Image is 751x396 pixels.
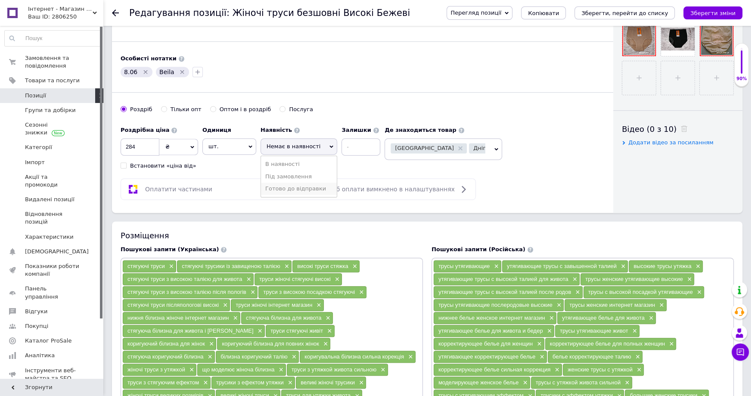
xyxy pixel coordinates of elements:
span: × [657,302,664,309]
span: стягуючі труси з високою талією після пологів [127,289,246,295]
span: × [537,353,544,361]
span: великі жіночі трусики [301,379,355,386]
span: утягивающее белье для живота [562,315,645,321]
strong: Если Вы не нашли ответ на свой вопрос, позвоните нам и мы с удовольствием поможем Вам! [9,75,228,110]
span: корректирующее белье для женщин [438,340,533,347]
span: × [619,263,626,270]
span: × [323,315,330,322]
span: × [276,366,283,374]
button: Копіювати [521,6,566,19]
span: Замовлення та повідомлення [25,54,80,70]
button: Зберегти зміни [683,6,742,19]
span: × [244,276,251,283]
button: Зберегти, перейти до списку [574,6,675,19]
span: стягуюча коригуючий білизна [127,353,204,360]
div: Роздріб [130,106,152,113]
input: Пошук [5,31,101,46]
span: × [635,366,642,374]
span: Показники роботи компанії [25,262,80,278]
span: [GEOGRAPHIC_DATA] [395,145,454,151]
span: Beila [159,69,174,75]
span: [DEMOGRAPHIC_DATA] [25,248,89,256]
span: труси жіночі інтернет магазин [236,302,312,308]
span: 8.06 [124,69,137,75]
span: × [406,353,413,361]
div: Встановити «ціна від» [130,162,196,170]
span: × [207,340,214,348]
span: × [685,276,692,283]
i: Зберегти зміни [690,10,735,16]
span: що моделює жіноча білизна [202,366,274,373]
h1: Редагування позиції: Жіночі труси безшовні Високі Бежеві [129,8,410,18]
span: Групи та добірки [25,106,76,114]
span: стягуючі труси з високою талією для живота [127,276,242,282]
span: × [555,302,562,309]
span: високі труси стяжка [297,263,348,269]
span: × [248,289,255,296]
span: Додати відео за посиланням [628,139,714,146]
div: Оптом і в роздріб [220,106,271,113]
span: × [187,366,194,374]
span: стягуючі труси післяпологові високі [127,302,219,308]
span: білизна коригуючий талію [220,353,288,360]
span: трусы утягивающие послеродовые высокие [438,302,552,308]
span: Характеристики [25,233,74,241]
span: стягуючі труси [127,263,165,269]
span: труси стягуючі живіт [270,327,323,334]
span: женские трусы с утяжкой [568,366,633,373]
span: Відновлення позицій [25,210,80,226]
input: - [341,138,380,156]
span: × [667,340,674,348]
span: × [206,353,213,361]
div: Повернутися назад [112,9,119,16]
span: × [357,289,364,296]
span: стягуючі трусики із завищеною талією [182,263,280,269]
span: × [325,327,332,335]
span: утягивающее корректирующее белье [438,353,535,360]
span: корректирующее белье сильная коррекция [438,366,550,373]
strong: Якщо Ви не знайшли відповідь на своє запитання, зателефонуйте нам і ми із задоволенням допоможемо... [13,101,223,147]
span: Відгуки [25,308,47,315]
span: труси з високою посадкою стягуючі [263,289,355,295]
span: Акції та промокоди [25,173,80,189]
span: трусы утягивающие живот [560,327,628,334]
span: Інтернет - Магазин Beila.com.ua [28,5,93,13]
span: × [693,263,700,270]
span: труси жіночі стягуючі високі [259,276,331,282]
span: Пошукові запити (Українська) [121,246,219,253]
span: Сезонні знижки [25,121,80,137]
span: стягуюча білизна для живота [246,315,322,321]
span: Видалені позиції [25,196,74,203]
span: × [314,302,321,309]
span: нижня білизна жіноче інтернет магазин [127,315,229,321]
span: × [545,327,552,335]
span: стягуюча білизна для живота і [PERSON_NAME] [127,327,254,334]
span: трусы с высокой посадкой утягивающие [588,289,693,295]
span: × [351,263,357,270]
div: Ваш ID: 2806250 [28,13,103,21]
span: Аналітика [25,352,55,359]
span: жіночі труси з утяжкой [127,366,185,373]
span: Пошукові запити (Російська) [431,246,525,253]
span: Категорії [25,143,52,151]
span: Позиції [25,92,46,100]
span: × [547,315,554,322]
span: утягивающее белье для живота и бедер [438,327,543,334]
span: Копіювати [528,10,559,16]
span: Дніпро [473,145,493,151]
span: трусы женские утягивающие высокие [585,276,683,282]
li: Готово до відправки [261,183,337,195]
span: × [571,276,577,283]
span: Спосіб оплати вимкнено в налаштуваннях [320,186,455,193]
div: Послуга [289,106,313,113]
span: × [623,379,630,387]
b: Де знаходиться товар [385,127,456,133]
span: Товари та послуги [25,77,80,84]
span: × [321,340,328,348]
span: ₴ [165,143,170,150]
span: × [379,366,385,374]
span: моделирующее женское белье [438,379,518,386]
span: × [286,379,293,387]
span: × [282,263,289,270]
li: В наявності [261,158,337,170]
